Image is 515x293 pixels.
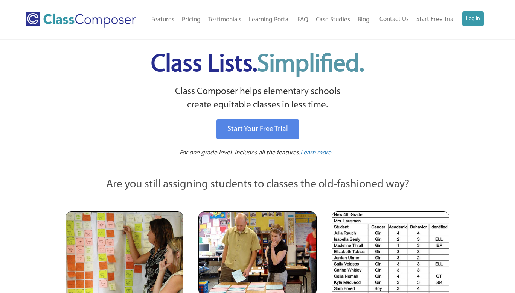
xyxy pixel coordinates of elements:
[294,12,312,28] a: FAQ
[204,12,245,28] a: Testimonials
[180,150,300,156] span: For one grade level. Includes all the features.
[376,11,413,28] a: Contact Us
[216,119,299,139] a: Start Your Free Trial
[312,12,354,28] a: Case Studies
[354,12,373,28] a: Blog
[66,177,449,193] p: Are you still assigning students to classes the old-fashioned way?
[148,12,178,28] a: Features
[257,53,364,77] span: Simplified.
[147,12,373,28] nav: Header Menu
[26,12,136,28] img: Class Composer
[227,125,288,133] span: Start Your Free Trial
[413,11,459,28] a: Start Free Trial
[178,12,204,28] a: Pricing
[64,85,451,112] p: Class Composer helps elementary schools create equitable classes in less time.
[462,11,484,26] a: Log In
[300,148,333,158] a: Learn more.
[245,12,294,28] a: Learning Portal
[300,150,333,156] span: Learn more.
[151,53,364,77] span: Class Lists.
[373,11,484,28] nav: Header Menu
